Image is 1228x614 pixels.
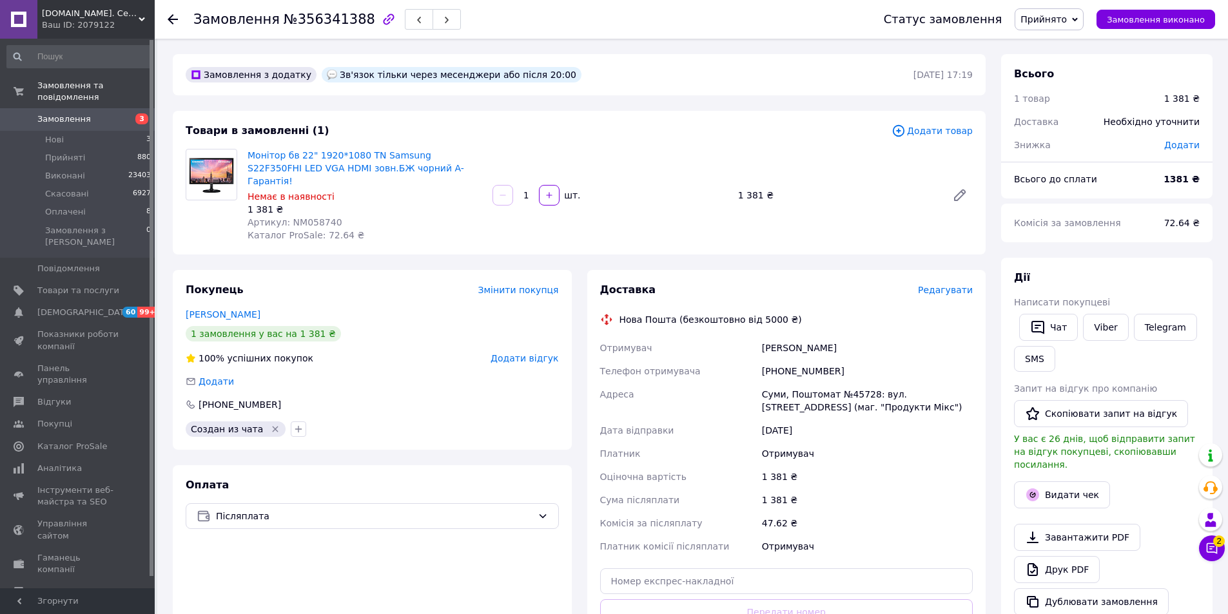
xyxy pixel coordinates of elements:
div: 1 381 ₴ [759,488,975,512]
div: [PHONE_NUMBER] [759,360,975,383]
a: Монітор бв 22" 1920*1080 TN Samsung S22F350FHI LED VGA HDMI зовн.БЖ чорний A- Гарантія! [248,150,464,186]
div: успішних покупок [186,352,313,365]
div: Зв'язок тільки через месенджери або після 20:00 [322,67,581,82]
span: Виконані [45,170,85,182]
span: Замовлення виконано [1107,15,1205,24]
div: [PERSON_NAME] [759,336,975,360]
div: Статус замовлення [884,13,1002,26]
button: Чат з покупцем2 [1199,535,1225,561]
span: Додати [1164,140,1200,150]
span: Додати [199,376,234,387]
span: Доставка [1014,117,1058,127]
a: Друк PDF [1014,556,1100,583]
span: Доставка [600,283,656,296]
button: Замовлення виконано [1096,10,1215,29]
a: [PERSON_NAME] [186,309,260,320]
span: Інструменти веб-майстра та SEO [37,484,119,508]
span: Змінити покупця [478,285,559,295]
span: Післяплата [216,509,532,523]
span: Товари та послуги [37,285,119,296]
span: Оплачені [45,206,86,218]
span: 100% [199,353,224,363]
a: Viber [1083,314,1128,341]
span: Замовлення [37,113,91,125]
div: Отримувач [759,442,975,465]
a: Завантажити PDF [1014,524,1140,551]
button: Видати чек [1014,481,1110,508]
span: Аналітика [37,463,82,474]
div: Ваш ID: 2079122 [42,19,155,31]
span: 2 [1213,535,1225,547]
div: 1 381 ₴ [248,203,482,216]
span: Відгуки [37,396,71,408]
span: У вас є 26 днів, щоб відправити запит на відгук покупцеві, скопіювавши посилання. [1014,434,1195,470]
span: [DEMOGRAPHIC_DATA] [37,307,133,318]
span: Всього [1014,68,1054,80]
span: Оціночна вартість [600,472,687,482]
span: Показники роботи компанії [37,329,119,352]
button: Скопіювати запит на відгук [1014,400,1188,427]
div: Суми, Поштомат №45728: вул. [STREET_ADDRESS] (маг. "Продукти Мікс") [759,383,975,419]
input: Номер експрес-накладної [600,568,973,594]
b: 1381 ₴ [1164,174,1200,184]
span: 72.64 ₴ [1164,218,1200,228]
span: Товари в замовленні (1) [186,124,329,137]
span: vortex.dp.ua. Сервісний центр, ремонт ноутбуків, комп'ютерів, комплектуючих, склад запчастин [42,8,139,19]
span: Гаманець компанії [37,552,119,575]
span: Скасовані [45,188,89,200]
div: [DATE] [759,419,975,442]
div: Необхідно уточнити [1096,108,1207,136]
span: Додати товар [892,124,973,138]
div: шт. [561,189,581,202]
span: №356341388 [284,12,375,27]
span: Платник [600,448,641,459]
span: Маркет [37,586,70,597]
div: 1 замовлення у вас на 1 381 ₴ [186,326,341,341]
time: [DATE] 17:19 [913,70,973,80]
button: SMS [1014,346,1055,372]
div: Повернутися назад [168,13,178,26]
div: Отримувач [759,535,975,558]
span: Замовлення [193,12,280,27]
span: Запит на відгук про компанію [1014,383,1157,394]
div: [PHONE_NUMBER] [197,398,282,411]
span: 880 [137,152,151,164]
span: 60 [122,307,137,318]
span: Управління сайтом [37,518,119,541]
span: Создан из чата [191,424,263,434]
span: Покупці [37,418,72,430]
span: Написати покупцеві [1014,297,1110,307]
span: Редагувати [918,285,973,295]
a: Telegram [1134,314,1197,341]
span: Комісія за післяплату [600,518,703,528]
div: 1 381 ₴ [1164,92,1200,105]
span: 3 [146,134,151,146]
span: 6927 [133,188,151,200]
span: 99+ [137,307,159,318]
span: Артикул: NM058740 [248,217,342,227]
span: Додати відгук [491,353,558,363]
span: Немає в наявності [248,191,335,202]
img: :speech_balloon: [327,70,337,80]
span: Нові [45,134,64,146]
span: 3 [135,113,148,124]
span: Адреса [600,389,634,399]
span: Оплата [186,479,229,491]
span: Прийнято [1020,14,1067,24]
span: Знижка [1014,140,1051,150]
span: Телефон отримувача [600,366,701,376]
span: 1 товар [1014,93,1050,104]
span: Комісія за замовлення [1014,218,1121,228]
span: Замовлення та повідомлення [37,80,155,103]
span: Замовлення з [PERSON_NAME] [45,225,146,248]
span: Прийняті [45,152,85,164]
div: Замовлення з додатку [186,67,317,82]
div: Нова Пошта (безкоштовно від 5000 ₴) [616,313,805,326]
input: Пошук [6,45,152,68]
span: Отримувач [600,343,652,353]
div: 47.62 ₴ [759,512,975,535]
div: 1 381 ₴ [759,465,975,488]
span: Каталог ProSale: 72.64 ₴ [248,230,364,240]
span: Сума післяплати [600,495,680,505]
svg: Видалити мітку [270,424,280,434]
